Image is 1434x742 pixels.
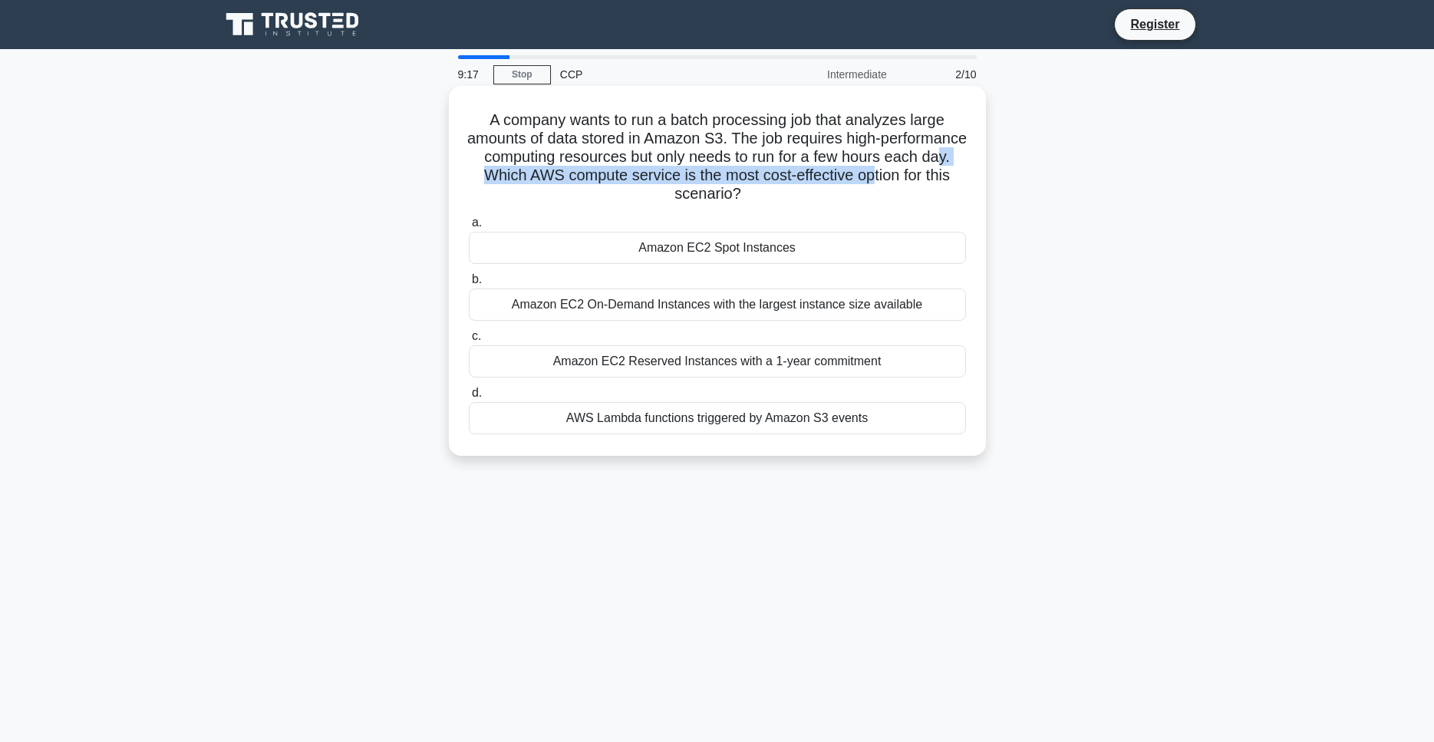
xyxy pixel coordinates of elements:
[762,59,896,90] div: Intermediate
[896,59,986,90] div: 2/10
[493,65,551,84] a: Stop
[472,216,482,229] span: a.
[472,386,482,399] span: d.
[469,402,966,434] div: AWS Lambda functions triggered by Amazon S3 events
[472,272,482,285] span: b.
[551,59,762,90] div: CCP
[472,329,481,342] span: c.
[469,345,966,378] div: Amazon EC2 Reserved Instances with a 1-year commitment
[469,232,966,264] div: Amazon EC2 Spot Instances
[1121,15,1188,34] a: Register
[449,59,493,90] div: 9:17
[469,289,966,321] div: Amazon EC2 On-Demand Instances with the largest instance size available
[467,110,968,204] h5: A company wants to run a batch processing job that analyzes large amounts of data stored in Amazo...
